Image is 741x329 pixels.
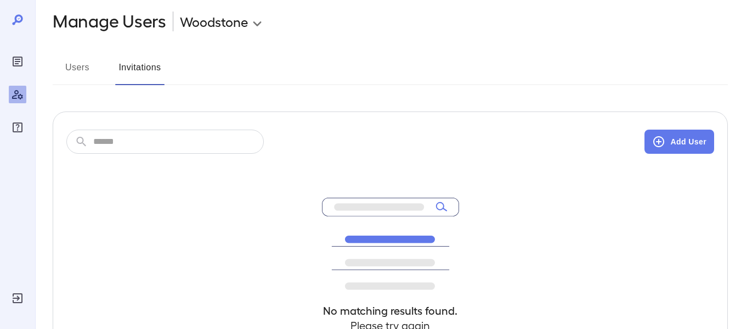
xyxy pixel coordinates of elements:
[9,289,26,307] div: Log Out
[644,130,714,154] button: Add User
[9,86,26,103] div: Manage Users
[115,59,165,85] button: Invitations
[53,10,166,32] h2: Manage Users
[9,53,26,70] div: Reports
[53,59,102,85] button: Users
[322,303,459,318] h4: No matching results found.
[9,119,26,136] div: FAQ
[180,13,248,30] p: Woodstone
